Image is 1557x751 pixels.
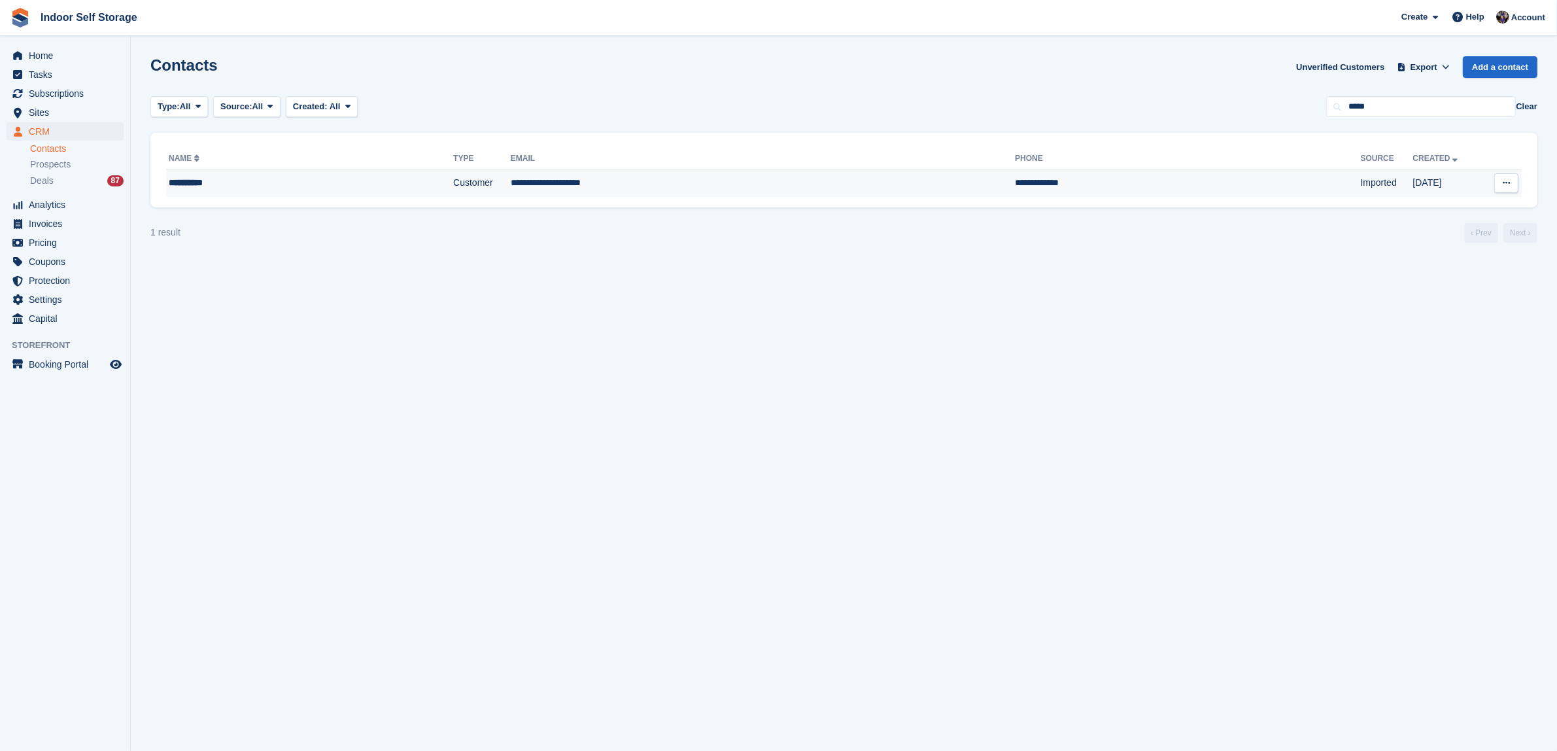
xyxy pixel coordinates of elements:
span: Analytics [29,196,107,214]
a: menu [7,355,124,374]
span: Help [1466,10,1484,24]
button: Export [1395,56,1452,78]
span: Deals [30,175,54,187]
a: menu [7,309,124,328]
span: Coupons [29,253,107,271]
img: stora-icon-8386f47178a22dfd0bd8f6a31ec36ba5ce8667c1dd55bd0f319d3a0aa187defe.svg [10,8,30,27]
a: menu [7,215,124,233]
h1: Contacts [150,56,218,74]
a: menu [7,234,124,252]
span: Type: [158,100,180,113]
td: Customer [453,169,511,197]
span: All [330,101,341,111]
span: Storefront [12,339,130,352]
th: Email [511,148,1015,169]
a: menu [7,253,124,271]
span: Account [1511,11,1545,24]
button: Type: All [150,96,208,118]
span: Protection [29,271,107,290]
a: Contacts [30,143,124,155]
button: Created: All [286,96,358,118]
a: Indoor Self Storage [35,7,143,28]
div: 87 [107,175,124,186]
a: menu [7,103,124,122]
span: CRM [29,122,107,141]
a: menu [7,271,124,290]
a: menu [7,65,124,84]
th: Type [453,148,511,169]
a: menu [7,84,124,103]
th: Source [1361,148,1413,169]
nav: Page [1462,223,1540,243]
span: Create [1401,10,1428,24]
span: Home [29,46,107,65]
span: Invoices [29,215,107,233]
span: Capital [29,309,107,328]
button: Clear [1516,100,1537,113]
a: Add a contact [1463,56,1537,78]
a: menu [7,196,124,214]
th: Phone [1015,148,1361,169]
a: menu [7,122,124,141]
a: Prospects [30,158,124,171]
a: Preview store [108,357,124,372]
span: All [180,100,191,113]
a: menu [7,46,124,65]
span: Booking Portal [29,355,107,374]
a: menu [7,290,124,309]
span: Subscriptions [29,84,107,103]
button: Source: All [213,96,281,118]
span: Settings [29,290,107,309]
img: Sandra Pomeroy [1496,10,1509,24]
span: Tasks [29,65,107,84]
a: Previous [1464,223,1498,243]
span: Sites [29,103,107,122]
span: Pricing [29,234,107,252]
span: All [252,100,264,113]
td: [DATE] [1413,169,1482,197]
a: Created [1413,154,1461,163]
a: Deals 87 [30,174,124,188]
span: Prospects [30,158,71,171]
a: Next [1503,223,1537,243]
span: Export [1411,61,1437,74]
div: 1 result [150,226,180,239]
span: Created: [293,101,328,111]
a: Unverified Customers [1291,56,1390,78]
span: Source: [220,100,252,113]
a: Name [169,154,202,163]
td: Imported [1361,169,1413,197]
